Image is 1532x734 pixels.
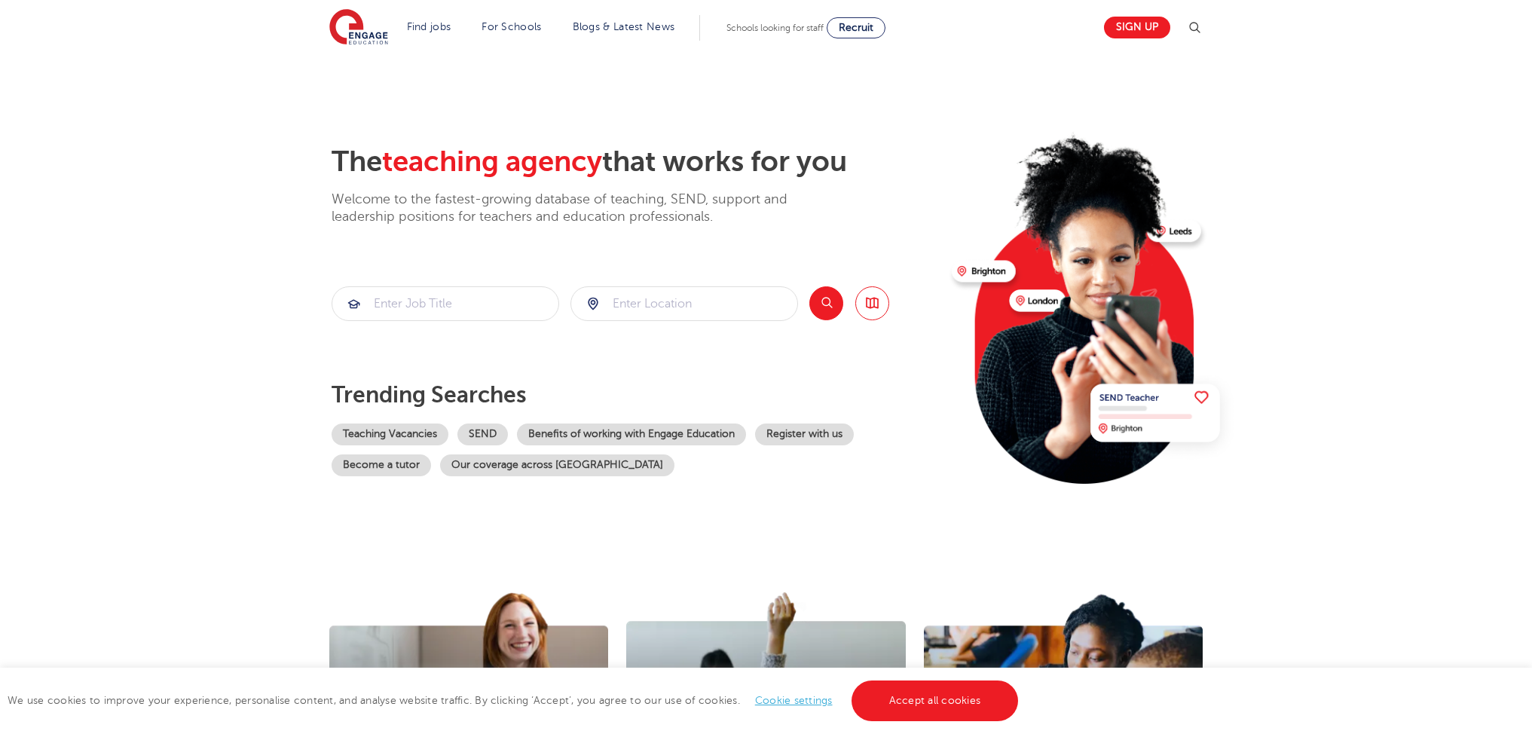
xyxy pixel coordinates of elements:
a: Our coverage across [GEOGRAPHIC_DATA] [440,454,674,476]
div: Submit [332,286,559,321]
div: Submit [570,286,798,321]
p: Trending searches [332,381,940,408]
a: Register with us [755,424,854,445]
input: Submit [571,287,797,320]
span: Recruit [839,22,873,33]
a: Find jobs [407,21,451,32]
span: We use cookies to improve your experience, personalise content, and analyse website traffic. By c... [8,695,1022,706]
a: Recruit [827,17,885,38]
p: Welcome to the fastest-growing database of teaching, SEND, support and leadership positions for t... [332,191,829,226]
h2: The that works for you [332,145,940,179]
span: Schools looking for staff [726,23,824,33]
a: SEND [457,424,508,445]
a: Accept all cookies [852,680,1019,721]
img: Engage Education [329,9,388,47]
a: Teaching Vacancies [332,424,448,445]
a: Blogs & Latest News [573,21,675,32]
button: Search [809,286,843,320]
a: Sign up [1104,17,1170,38]
span: teaching agency [382,145,602,178]
a: Cookie settings [755,695,833,706]
a: For Schools [482,21,541,32]
a: Benefits of working with Engage Education [517,424,746,445]
a: Become a tutor [332,454,431,476]
input: Submit [332,287,558,320]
